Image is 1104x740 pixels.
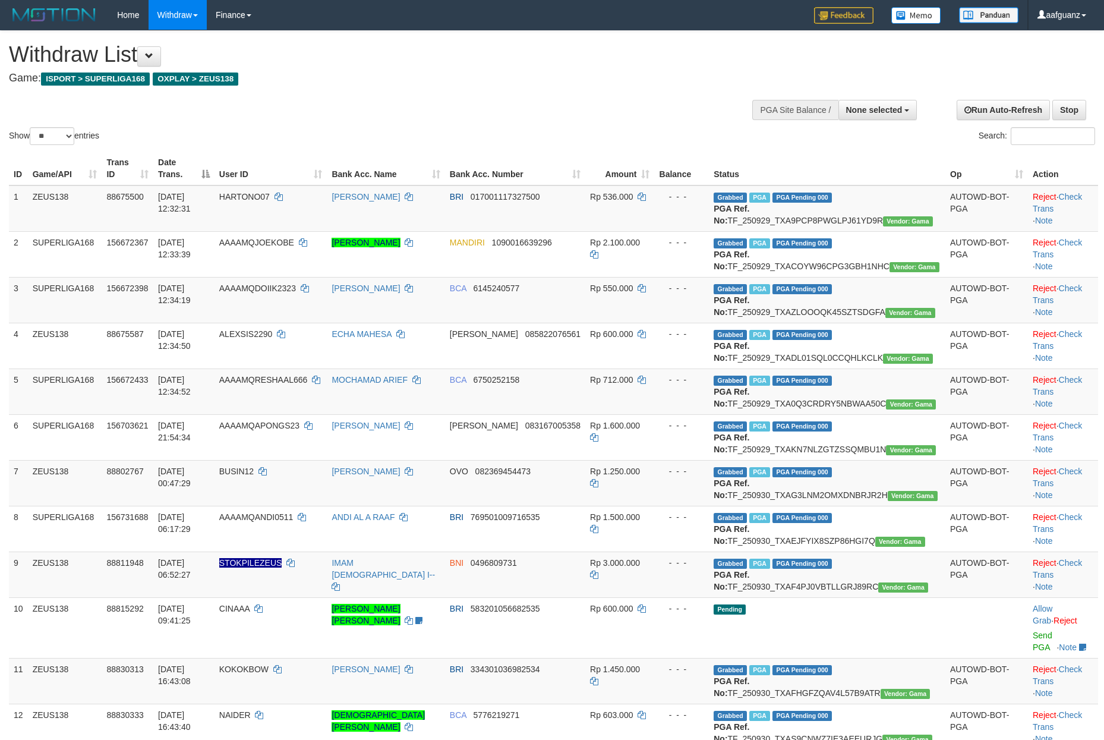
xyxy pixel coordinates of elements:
span: 156672433 [106,375,148,385]
th: Bank Acc. Number: activate to sort column ascending [445,152,585,185]
b: PGA Ref. No: [714,524,749,546]
span: Rp 1.600.000 [590,421,640,430]
div: - - - [659,328,704,340]
td: 10 [9,597,28,658]
span: [DATE] 16:43:40 [158,710,191,732]
span: Grabbed [714,559,747,569]
span: BCA [450,710,466,720]
th: Bank Acc. Name: activate to sort column ascending [327,152,444,185]
b: PGA Ref. No: [714,676,749,698]
span: [DATE] 06:17:29 [158,512,191,534]
span: Rp 536.000 [590,192,633,201]
span: Copy 017001117327500 to clipboard [471,192,540,201]
span: 156672398 [106,284,148,293]
span: Marked by aaftrukkakada [749,193,770,203]
span: BRI [450,604,463,613]
span: PGA Pending [772,284,832,294]
span: Rp 600.000 [590,604,633,613]
a: Note [1035,490,1053,500]
a: Reject [1033,421,1056,430]
span: Copy 082369454473 to clipboard [475,467,531,476]
td: TF_250929_TXAZLOOOQK45SZTSDGFA [709,277,945,323]
span: Copy 083167005358 to clipboard [525,421,581,430]
span: PGA Pending [772,467,832,477]
span: Grabbed [714,513,747,523]
span: [DATE] 16:43:08 [158,665,191,686]
span: Rp 600.000 [590,329,633,339]
td: AUTOWD-BOT-PGA [945,506,1028,552]
td: 2 [9,231,28,277]
span: AAAAMQANDI0511 [219,512,294,522]
span: Copy 583201056682535 to clipboard [471,604,540,613]
a: Reject [1033,467,1056,476]
span: Rp 1.250.000 [590,467,640,476]
td: SUPERLIGA168 [28,506,102,552]
span: KOKOKBOW [219,665,269,674]
div: - - - [659,282,704,294]
th: Balance [654,152,709,185]
span: BNI [450,558,463,568]
span: Rp 712.000 [590,375,633,385]
span: Nama rekening ada tanda titik/strip, harap diedit [219,558,282,568]
div: - - - [659,511,704,523]
a: Check Trans [1033,192,1082,213]
td: ZEUS138 [28,460,102,506]
a: [PERSON_NAME] [332,238,400,247]
span: CINAAA [219,604,250,613]
span: Vendor URL: https://trx31.1velocity.biz [888,491,938,501]
span: Vendor URL: https://trx31.1velocity.biz [883,354,933,364]
span: HARTONO07 [219,192,270,201]
span: AAAAMQAPONGS23 [219,421,299,430]
span: [DATE] 21:54:34 [158,421,191,442]
a: Check Trans [1033,329,1082,351]
img: Feedback.jpg [814,7,873,24]
div: - - - [659,420,704,432]
span: Vendor URL: https://trx31.1velocity.biz [875,537,925,547]
div: - - - [659,663,704,675]
td: TF_250930_TXAG3LNM2OMXDNBRJR2H [709,460,945,506]
th: Date Trans.: activate to sort column descending [153,152,215,185]
h4: Game: [9,73,724,84]
span: Copy 085822076561 to clipboard [525,329,581,339]
a: Run Auto-Refresh [957,100,1050,120]
span: Grabbed [714,467,747,477]
span: Copy 5776219271 to clipboard [474,710,520,720]
td: 7 [9,460,28,506]
span: Vendor URL: https://trx31.1velocity.biz [889,262,939,272]
a: Check Trans [1033,512,1082,534]
span: 88830333 [106,710,143,720]
span: [PERSON_NAME] [450,421,518,430]
a: [PERSON_NAME] [PERSON_NAME] [332,604,400,625]
label: Search: [979,127,1095,145]
span: OVO [450,467,468,476]
span: 156703621 [106,421,148,430]
td: · · [1028,185,1098,232]
b: PGA Ref. No: [714,204,749,225]
td: 6 [9,414,28,460]
span: Vendor URL: https://trx31.1velocity.biz [886,399,936,410]
span: NAIDER [219,710,251,720]
a: Note [1035,307,1053,317]
span: Vendor URL: https://trx31.1velocity.biz [886,445,936,455]
a: [PERSON_NAME] [332,192,400,201]
span: AAAAMQRESHAAL666 [219,375,308,385]
td: SUPERLIGA168 [28,369,102,414]
span: Vendor URL: https://trx31.1velocity.biz [885,308,935,318]
span: Vendor URL: https://trx31.1velocity.biz [878,582,928,593]
td: TF_250929_TXACOYW96CPG3GBH1NHC [709,231,945,277]
td: TF_250929_TXADL01SQL0CCQHLKCLK [709,323,945,369]
span: PGA Pending [772,711,832,721]
span: PGA Pending [772,665,832,675]
span: Marked by aafsoycanthlai [749,376,770,386]
a: Check Trans [1033,710,1082,732]
span: BCA [450,375,466,385]
span: PGA Pending [772,421,832,432]
span: [DATE] 09:41:25 [158,604,191,625]
span: Grabbed [714,376,747,386]
span: [DATE] 12:33:39 [158,238,191,259]
a: Note [1035,536,1053,546]
a: Allow Grab [1033,604,1052,625]
span: BRI [450,665,463,674]
a: Check Trans [1033,238,1082,259]
span: [PERSON_NAME] [450,329,518,339]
